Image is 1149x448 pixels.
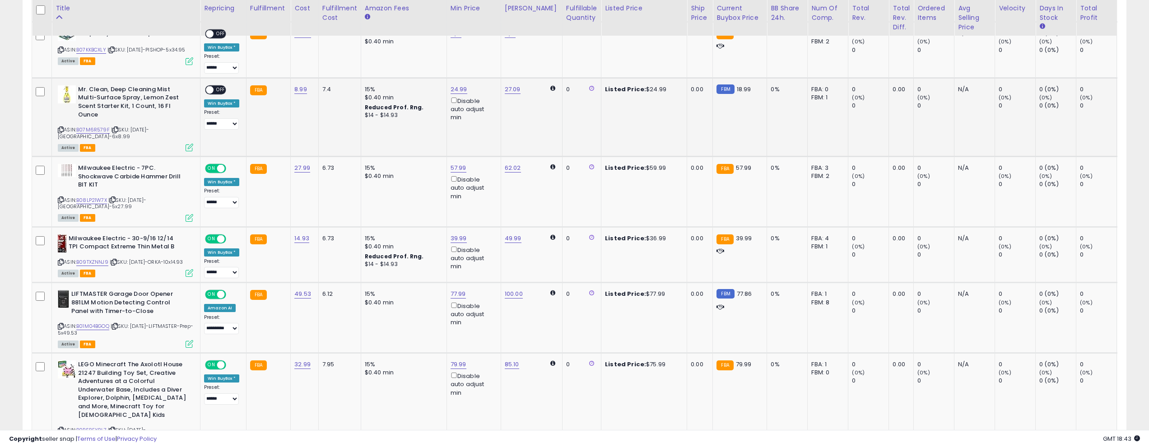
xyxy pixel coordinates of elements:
[365,93,440,102] div: $0.40 min
[206,235,217,243] span: ON
[58,270,79,277] span: All listings currently available for purchase on Amazon
[214,86,228,94] span: OFF
[58,341,79,348] span: All listings currently available for purchase on Amazon
[451,96,494,122] div: Disable auto adjust min
[1080,4,1113,23] div: Total Profit
[893,85,907,93] div: 0.00
[76,126,110,134] a: B07M6R579F
[917,234,954,243] div: 0
[917,243,930,250] small: (0%)
[365,103,424,111] b: Reduced Prof. Rng.
[852,377,888,385] div: 0
[250,85,267,95] small: FBA
[605,289,646,298] b: Listed Price:
[80,57,95,65] span: FBA
[451,234,467,243] a: 39.99
[451,301,494,327] div: Disable auto adjust min
[80,144,95,152] span: FBA
[1080,377,1116,385] div: 0
[605,360,680,369] div: $75.99
[58,214,79,222] span: All listings currently available for purchase on Amazon
[958,360,988,369] div: N/A
[294,163,310,173] a: 27.99
[505,234,521,243] a: 49.99
[1039,307,1076,315] div: 0 (0%)
[294,360,311,369] a: 32.99
[1080,251,1116,259] div: 0
[917,4,950,23] div: Ordered Items
[76,196,107,204] a: B08LP21W7X
[9,434,42,443] strong: Copyright
[117,434,157,443] a: Privacy Policy
[605,290,680,298] div: $77.99
[852,234,888,243] div: 0
[716,289,734,299] small: FBM
[605,360,646,369] b: Listed Price:
[58,360,76,378] img: 51nqToFuITL._SL40_.jpg
[958,164,988,172] div: N/A
[605,163,646,172] b: Listed Price:
[550,290,555,296] i: Calculated using Dynamic Max Price.
[1039,299,1052,306] small: (0%)
[294,85,307,94] a: 8.99
[505,4,558,13] div: [PERSON_NAME]
[811,37,841,46] div: FBM: 2
[1039,377,1076,385] div: 0 (0%)
[811,299,841,307] div: FBM: 8
[893,360,907,369] div: 0.00
[917,377,954,385] div: 0
[250,360,267,370] small: FBA
[999,94,1011,101] small: (0%)
[605,4,683,13] div: Listed Price
[716,84,734,94] small: FBM
[206,291,217,299] span: ON
[811,164,841,172] div: FBA: 3
[322,4,357,23] div: Fulfillment Cost
[1080,290,1116,298] div: 0
[365,112,440,119] div: $14 - $14.93
[893,290,907,298] div: 0.00
[294,234,309,243] a: 14.93
[1039,369,1052,376] small: (0%)
[605,234,646,243] b: Listed Price:
[550,234,555,240] i: Calculated using Dynamic Max Price.
[505,289,523,299] a: 100.00
[550,85,555,91] i: Calculated using Dynamic Max Price.
[811,172,841,180] div: FBM: 2
[505,360,519,369] a: 85.10
[204,374,239,383] div: Win BuyBox *
[451,371,494,397] div: Disable auto adjust min
[69,234,178,253] b: Milwaukee Electric - 30-9/16 12/14 TPI Compact Extreme Thin Metal B
[566,234,594,243] div: 0
[204,178,239,186] div: Win BuyBox *
[365,243,440,251] div: $0.40 min
[605,85,646,93] b: Listed Price:
[771,164,800,172] div: 0%
[917,369,930,376] small: (0%)
[716,164,733,174] small: FBA
[76,322,109,330] a: B01M04BGOQ
[365,37,440,46] div: $0.40 min
[78,164,188,191] b: Milwaukee Electric - 7PC. Shockwave Carbide Hammer Drill BIT KIT
[1039,290,1076,298] div: 0 (0%)
[691,164,706,172] div: 0.00
[110,258,183,266] span: | SKU: [DATE]-ORKA-10x14.93
[322,234,354,243] div: 6.73
[76,46,106,54] a: B07KKBCXLY
[58,164,76,177] img: 31eDPFqQ4UL._SL40_.jpg
[58,29,193,64] div: ASIN:
[917,251,954,259] div: 0
[204,314,239,335] div: Preset:
[78,85,188,121] b: Mr. Clean, Deep Cleaning Mist Multi-Surface Spray, Lemon Zest Scent Starter Kit, 1 Count, 16 Fl O...
[852,173,865,180] small: (0%)
[58,290,69,308] img: 311qOHhvB3L._SL40_.jpg
[736,234,752,243] span: 39.99
[365,172,440,180] div: $0.40 min
[852,180,888,188] div: 0
[999,299,1011,306] small: (0%)
[999,173,1011,180] small: (0%)
[771,85,800,93] div: 0%
[999,243,1011,250] small: (0%)
[958,4,991,32] div: Avg Selling Price
[9,435,157,443] div: seller snap | |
